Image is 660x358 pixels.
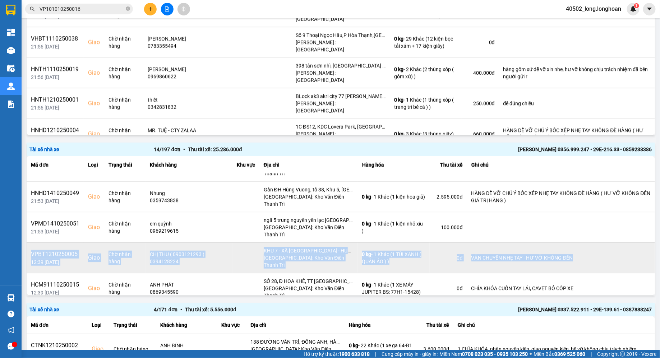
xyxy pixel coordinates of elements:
div: 2.595.000 đ [434,193,463,200]
div: 12:39 [DATE] [31,259,79,266]
div: 3.600.000 đ [421,345,449,353]
span: Tài xế nhà xe [29,307,59,312]
th: Khu vực [232,156,259,174]
span: • [177,307,185,312]
div: [PERSON_NAME] 0356.999.247 • 29E-216.33 • 0859238386 [403,145,652,153]
th: Địa chỉ [246,316,345,334]
th: Khách hàng [156,316,217,334]
span: close-circle [126,6,130,11]
div: [PERSON_NAME] : [GEOGRAPHIC_DATA] [296,69,386,83]
span: 0 kg [362,194,371,200]
th: Mã đơn [27,316,87,334]
div: Gần ĐH Hùng Vuong, tổ 38, Khu 5, [GEOGRAPHIC_DATA], [GEOGRAPHIC_DATA], [GEOGRAPHIC_DATA] [264,186,354,193]
span: file-add [165,6,170,11]
div: 0969219615 [150,227,228,234]
div: MR. TUỆ - CTY ZALAA [148,126,260,134]
div: Giao [88,38,100,46]
span: 0 kg [394,131,403,136]
th: Mã đơn [27,156,84,174]
div: 0869345590 [150,288,228,296]
div: 0942668444 [148,134,260,141]
div: - 29 Khác (12 kiện bọc tải xám + 17 kiện giấy) [394,35,457,49]
span: | [591,350,592,358]
div: 0359743838 [150,197,228,204]
img: icon-new-feature [630,6,637,12]
div: 0969860622 [148,73,260,80]
button: caret-down [643,3,656,15]
div: [GEOGRAPHIC_DATA]: Kho Văn Điển Thanh Trì [264,224,354,238]
input: Tìm tên, số ĐT hoặc mã đơn [40,5,124,13]
div: Giao [92,345,105,353]
span: 1 [635,3,638,8]
th: Trạng thái [109,316,156,334]
div: 1 CHÌA KHÓA, nhận nguyên kiện, giao nguyên kiện, bể vỡ không chịu trách nhiệm [458,345,651,353]
div: CHÌA KHÓA CUỐN TAY LÁI, CAVET BỎ CỐP XE [471,285,651,292]
div: [PERSON_NAME] : [GEOGRAPHIC_DATA] [296,130,386,144]
button: plus [144,3,157,15]
div: - 1 Khác (1 kiện hoa giả) [362,193,425,200]
div: 0 đ [466,38,495,46]
div: HNHD1210250004 [31,126,79,134]
th: Khu vực [217,316,246,334]
span: close-circle [126,6,130,13]
th: Loại [87,316,109,334]
span: Miền Bắc [534,350,585,358]
span: aim [181,6,186,11]
div: Chờ nhận hàng [109,281,141,296]
span: notification [8,327,14,334]
div: 4 / 171 đơn Thu tài xế: 5.556.000 đ [154,306,403,313]
div: 660.000 đ [466,130,495,137]
th: Hàng hóa [358,156,430,174]
div: CTNK1210250002 [31,341,83,350]
div: ANH PHÁT [150,281,228,288]
div: Giao [88,192,100,201]
div: Chờ nhận hàng [109,65,139,80]
span: message [8,343,14,350]
div: Thu tài xế [434,161,463,169]
span: caret-down [646,6,653,12]
div: 1C ĐS12, KDC Lovera Park, [GEOGRAPHIC_DATA], [GEOGRAPHIC_DATA] [296,123,386,130]
div: VẬN CHUYỂN NHẸ TAY - HƯ VỠ KHÔNG ĐỀN [471,254,651,261]
img: dashboard-icon [7,29,15,36]
th: Hàng hóa [345,316,416,334]
div: [PERSON_NAME] : [GEOGRAPHIC_DATA] [296,99,386,114]
div: Giao [88,254,100,262]
div: HCM91110250015 [31,280,79,289]
span: 0 kg [362,251,371,257]
span: • [180,147,188,152]
div: VPBT1210250005 [31,250,79,259]
div: HNHD1410250049 [31,189,79,197]
img: warehouse-icon [7,65,15,72]
div: Chờ nhận hàng [109,126,139,141]
div: HNTH1210250001 [31,95,79,104]
div: 21:56 [DATE] [31,73,79,80]
div: hàng gốm xứ dễ vỡ xin nhe, hư vỡ không chịu trách nhiệm đã bên người gửi r [503,65,651,80]
div: em quỳnh [150,220,228,227]
div: SỐ 28, Đ HOA KHÊ, TT [GEOGRAPHIC_DATA], [GEOGRAPHIC_DATA] [264,278,354,285]
div: 21:53 [DATE] [31,197,79,205]
div: [PERSON_NAME] 0337.522.911 • 29E-139.61 • 0387888247 [403,306,652,313]
span: question-circle [8,311,14,317]
th: Ghi chú [453,316,655,334]
div: 21:56 [DATE] [31,104,79,111]
div: 12:39 [DATE] [31,289,79,296]
div: BLock ak3 akri city 77 [PERSON_NAME] p an lạc bình tân hcm [296,92,386,99]
strong: 1900 633 818 [339,351,370,357]
div: 138 ĐƯỜNG VÂN TRÌ, ĐÔNG ANH, HÀ NỘI [250,338,340,345]
div: [GEOGRAPHIC_DATA]: Kho Văn Điển Thanh Trì [264,193,354,208]
div: Giao [88,99,100,107]
div: 21:53 [DATE] [31,228,79,235]
span: Hỗ trợ kỹ thuật: [304,350,370,358]
div: 0394128224 [150,258,228,265]
span: Cung cấp máy in - giấy in: [382,350,438,358]
div: 21:52 [DATE] [31,350,83,357]
img: warehouse-icon [7,83,15,90]
span: ⚪️ [530,353,532,355]
button: file-add [161,3,174,15]
span: | [375,350,376,358]
span: 0 kg [394,97,403,102]
th: Khách hàng [146,156,232,174]
th: Loại [84,156,104,174]
div: để đúng chiều [503,99,651,107]
span: Tài xế nhà xe [29,147,59,152]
